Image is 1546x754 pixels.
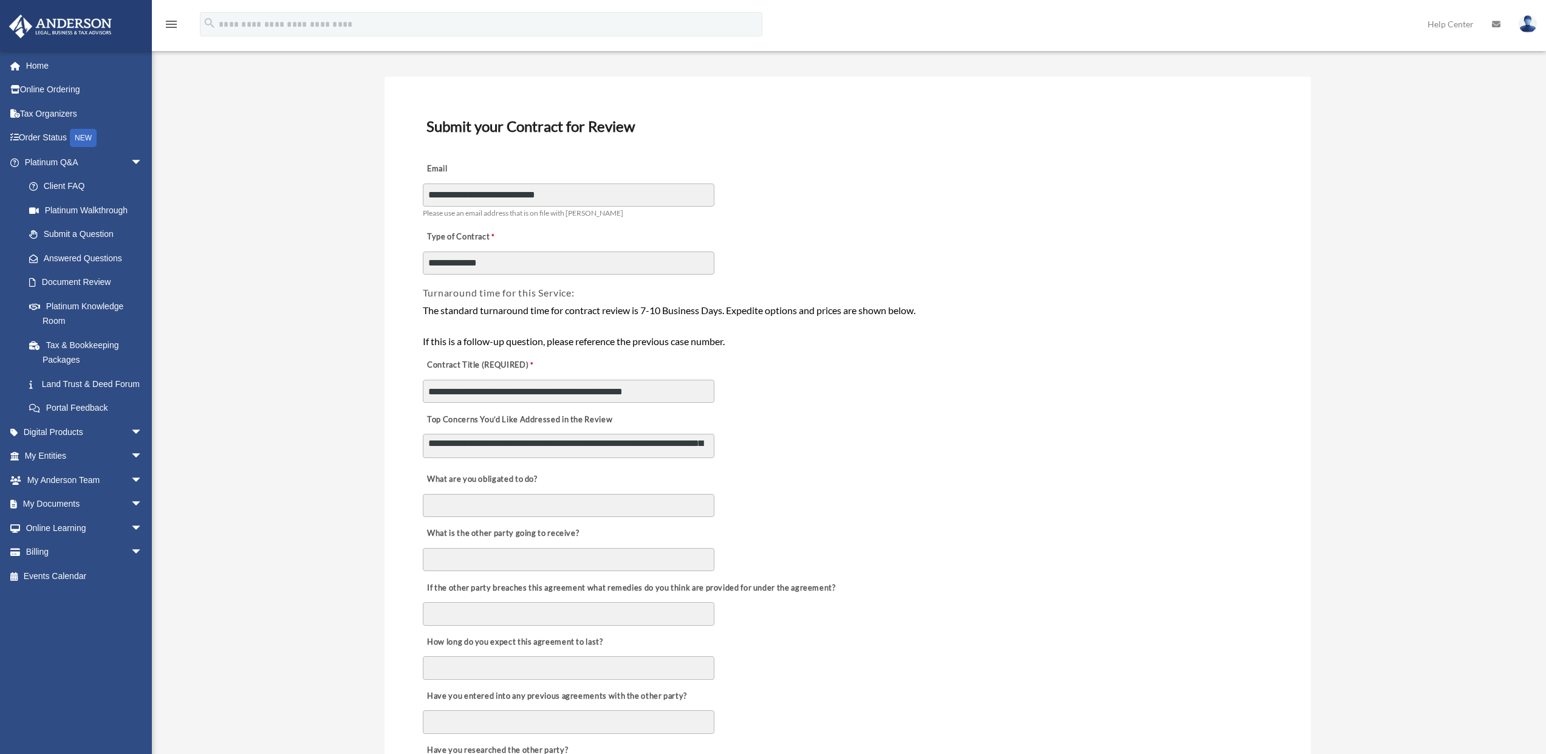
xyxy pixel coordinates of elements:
a: Order StatusNEW [9,126,161,151]
a: My Anderson Teamarrow_drop_down [9,468,161,492]
a: Platinum Q&Aarrow_drop_down [9,150,161,174]
a: menu [164,21,179,32]
label: Email [423,160,544,177]
i: menu [164,17,179,32]
label: Contract Title (REQUIRED) [423,357,544,374]
span: arrow_drop_down [131,444,155,469]
span: Please use an email address that is on file with [PERSON_NAME] [423,208,623,218]
a: Land Trust & Deed Forum [17,372,161,396]
a: Digital Productsarrow_drop_down [9,420,161,444]
a: Tax & Bookkeeping Packages [17,333,161,372]
span: arrow_drop_down [131,540,155,565]
a: Billingarrow_drop_down [9,540,161,564]
img: Anderson Advisors Platinum Portal [5,15,115,38]
h3: Submit your Contract for Review [422,114,1274,139]
a: Online Learningarrow_drop_down [9,516,161,540]
a: My Documentsarrow_drop_down [9,492,161,516]
span: arrow_drop_down [131,150,155,175]
a: My Entitiesarrow_drop_down [9,444,161,468]
a: Platinum Walkthrough [17,198,161,222]
label: If the other party breaches this agreement what remedies do you think are provided for under the ... [423,580,839,597]
label: Have you entered into any previous agreements with the other party? [423,688,691,705]
a: Platinum Knowledge Room [17,294,161,333]
a: Events Calendar [9,564,161,588]
i: search [203,16,216,30]
span: arrow_drop_down [131,468,155,493]
a: Home [9,53,161,78]
div: NEW [70,129,97,147]
span: Turnaround time for this Service: [423,287,575,298]
label: Type of Contract [423,229,544,246]
span: arrow_drop_down [131,516,155,541]
span: arrow_drop_down [131,420,155,445]
a: Submit a Question [17,222,161,247]
a: Portal Feedback [17,396,161,420]
span: arrow_drop_down [131,492,155,517]
label: How long do you expect this agreement to last? [423,634,606,651]
label: What are you obligated to do? [423,471,544,488]
div: The standard turnaround time for contract review is 7-10 Business Days. Expedite options and pric... [423,303,1273,349]
label: Top Concerns You’d Like Addressed in the Review [423,411,616,428]
img: User Pic [1519,15,1537,33]
label: What is the other party going to receive? [423,526,583,543]
a: Online Ordering [9,78,161,102]
a: Client FAQ [17,174,161,199]
a: Document Review [17,270,155,295]
a: Tax Organizers [9,101,161,126]
a: Answered Questions [17,246,161,270]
